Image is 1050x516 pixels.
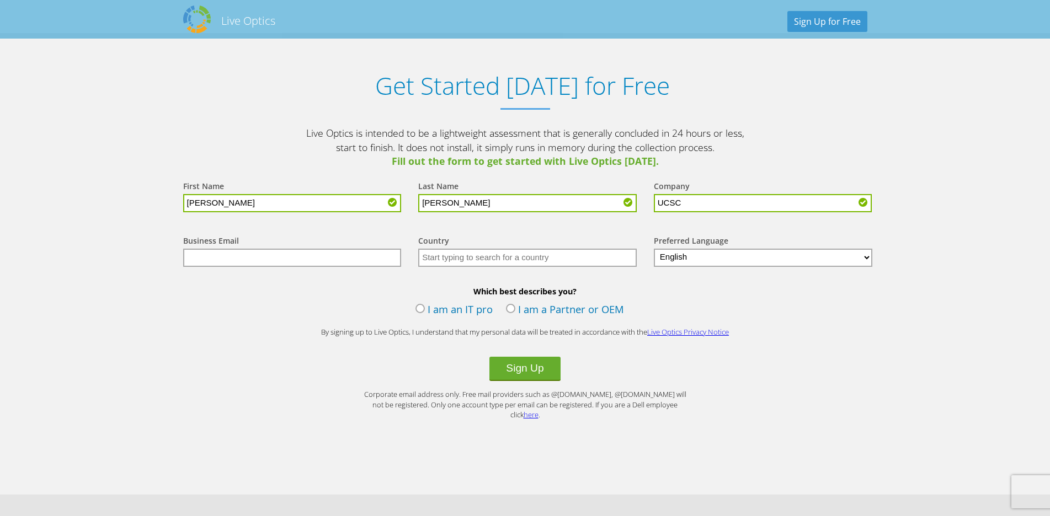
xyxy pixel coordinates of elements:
label: Company [654,181,690,194]
p: Corporate email address only. Free mail providers such as @[DOMAIN_NAME], @[DOMAIN_NAME] will not... [360,389,691,420]
img: Dell Dpack [183,6,211,33]
label: Business Email [183,235,239,249]
label: Preferred Language [654,235,728,249]
label: Country [418,235,449,249]
a: Sign Up for Free [787,11,867,32]
a: here [524,410,539,420]
p: Live Optics is intended to be a lightweight assessment that is generally concluded in 24 hours or... [305,126,746,169]
h1: Get Started [DATE] for Free [172,72,873,100]
a: Live Optics Privacy Notice [647,327,729,337]
label: First Name [183,181,224,194]
label: I am a Partner or OEM [506,302,624,319]
h2: Live Optics [221,13,275,28]
button: Sign Up [489,357,560,381]
b: Which best describes you? [172,286,878,297]
p: By signing up to Live Optics, I understand that my personal data will be treated in accordance wi... [305,327,746,337]
input: Start typing to search for a country [418,249,637,267]
label: I am an IT pro [415,302,493,319]
label: Last Name [418,181,459,194]
span: Fill out the form to get started with Live Optics [DATE]. [305,154,746,169]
